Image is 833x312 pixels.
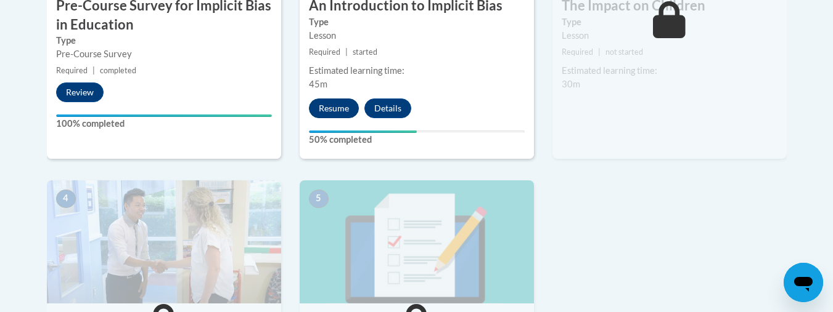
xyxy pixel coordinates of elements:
div: Your progress [309,130,417,133]
span: 4 [56,190,76,208]
span: completed [100,66,136,75]
div: Lesson [309,29,525,42]
span: 45m [309,79,327,89]
label: Type [562,15,778,29]
iframe: Button to launch messaging window [784,263,823,302]
button: Details [364,98,411,118]
img: Course Image [300,180,534,303]
div: Pre-Course Survey [56,47,272,61]
label: Type [56,34,272,47]
span: Required [309,47,340,57]
button: Resume [309,98,359,118]
label: 50% completed [309,133,525,146]
span: 30m [562,79,580,89]
div: Estimated learning time: [562,64,778,78]
img: Course Image [47,180,281,303]
span: Required [562,47,593,57]
span: started [353,47,377,57]
span: | [92,66,95,75]
span: not started [605,47,643,57]
div: Estimated learning time: [309,64,525,78]
span: Required [56,66,88,75]
label: Type [309,15,525,29]
div: Lesson [562,29,778,42]
label: 100% completed [56,117,272,130]
span: | [345,47,348,57]
button: Review [56,82,104,102]
span: 5 [309,190,329,208]
span: | [598,47,601,57]
div: Your progress [56,114,272,117]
